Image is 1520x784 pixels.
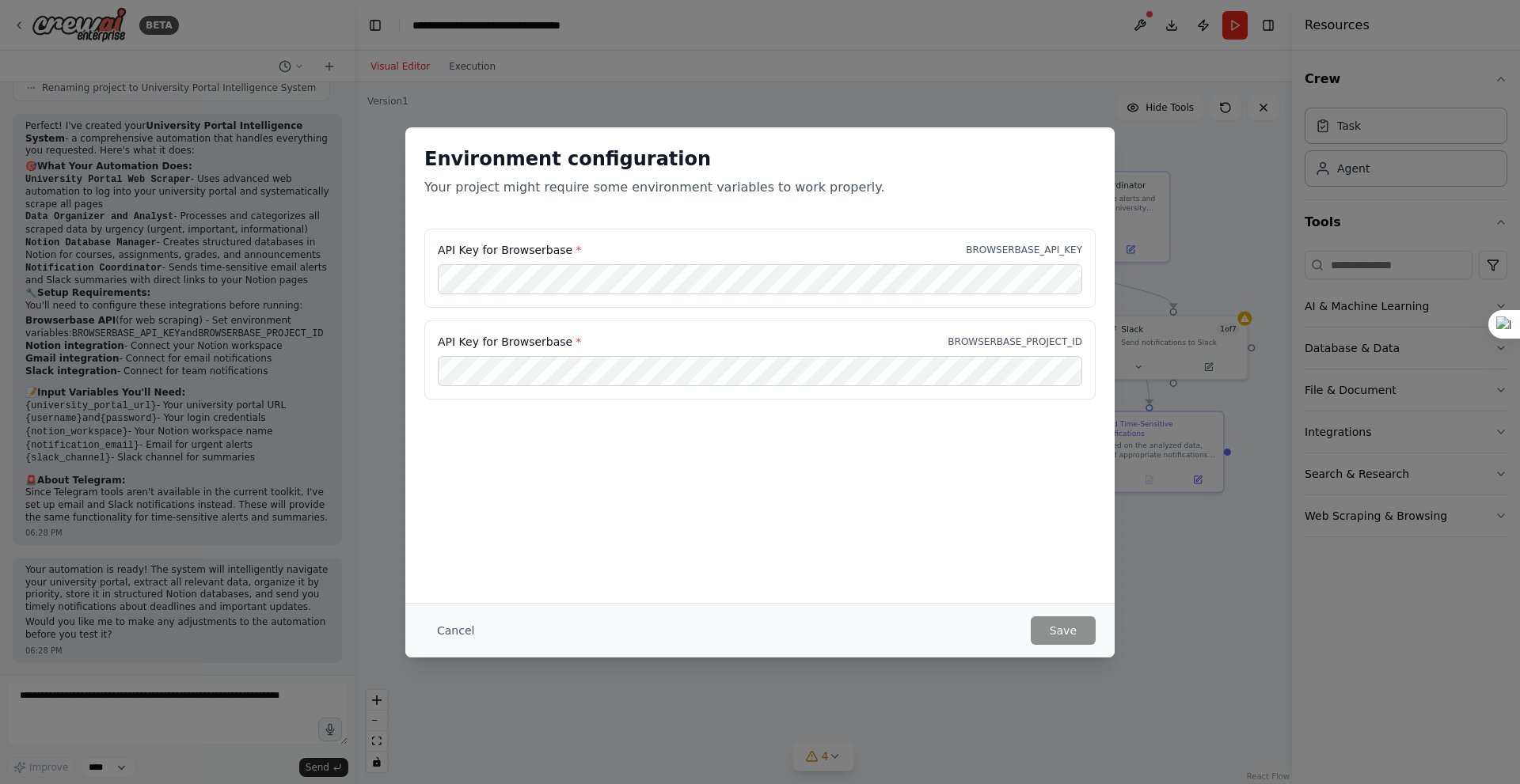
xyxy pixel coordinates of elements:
label: API Key for Browserbase [438,334,581,350]
label: API Key for Browserbase [438,242,581,258]
button: Save [1031,616,1096,645]
p: BROWSERBASE_API_KEY [966,244,1082,256]
button: Cancel [424,616,487,645]
p: Your project might require some environment variables to work properly. [424,178,1096,197]
h2: Environment configuration [424,146,1096,172]
p: BROWSERBASE_PROJECT_ID [948,335,1082,348]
